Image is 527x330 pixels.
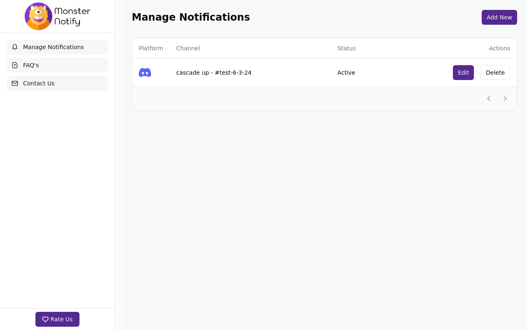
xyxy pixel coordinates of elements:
[453,65,474,80] button: Edit
[7,58,108,73] a: FAQ's
[7,40,108,54] a: Manage Notifications
[170,58,331,87] td: cascade up - #test-6-3-24
[7,76,108,91] a: Contact Us
[388,38,517,58] th: Actions
[482,10,517,25] button: Add New
[331,38,389,58] th: Status
[35,312,79,327] button: Rate Us
[132,38,170,58] th: Platform
[132,11,250,24] h1: Manage Notifications
[170,38,331,58] th: Channel
[480,65,510,80] button: Delete
[25,2,91,30] img: MonsterBarIcon.png
[331,58,389,87] td: Active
